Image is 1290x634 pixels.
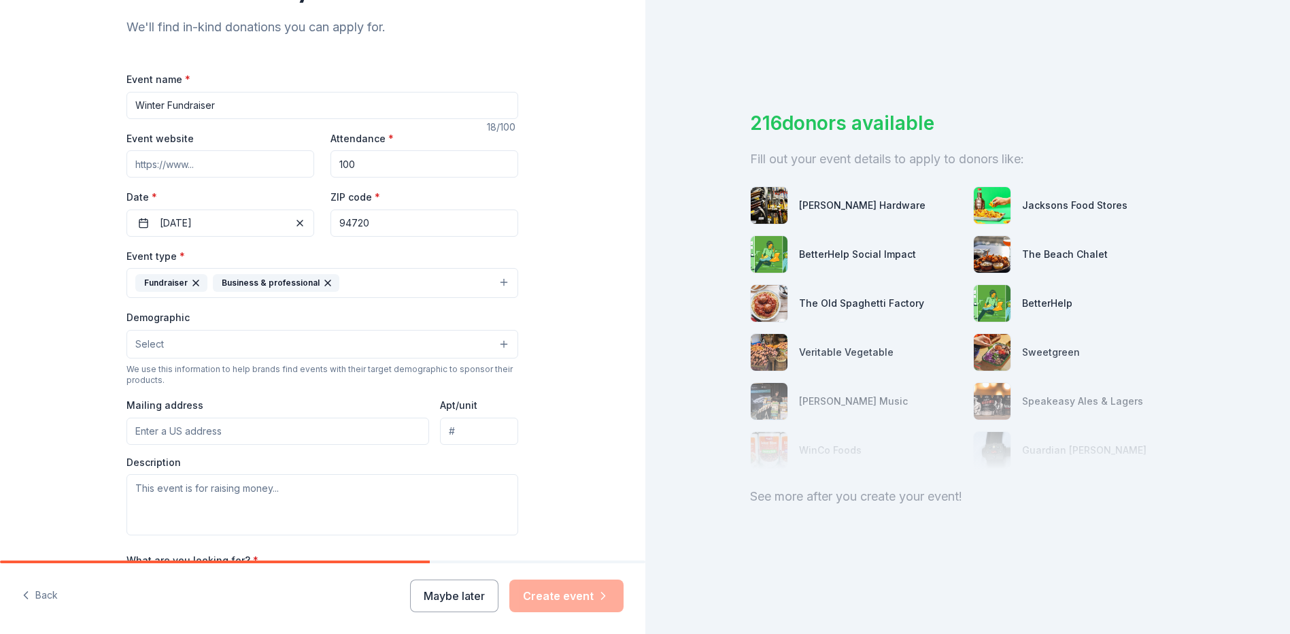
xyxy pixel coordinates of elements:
[126,16,518,38] div: We'll find in-kind donations you can apply for.
[1022,197,1127,214] div: Jacksons Food Stores
[126,399,203,412] label: Mailing address
[750,486,1185,507] div: See more after you create your event!
[126,73,190,86] label: Event name
[126,250,185,263] label: Event type
[799,197,926,214] div: [PERSON_NAME] Hardware
[213,274,339,292] div: Business & professional
[974,187,1011,224] img: photo for Jacksons Food Stores
[751,187,787,224] img: photo for Cole Hardware
[126,132,194,146] label: Event website
[126,210,314,237] button: [DATE]
[799,295,924,312] div: The Old Spaghetti Factory
[974,285,1011,322] img: photo for BetterHelp
[1022,295,1072,312] div: BetterHelp
[440,418,518,445] input: #
[126,92,518,119] input: Spring Fundraiser
[330,150,518,178] input: 20
[126,364,518,386] div: We use this information to help brands find events with their target demographic to sponsor their...
[751,285,787,322] img: photo for The Old Spaghetti Factory
[135,274,207,292] div: Fundraiser
[126,418,429,445] input: Enter a US address
[410,580,498,612] button: Maybe later
[440,399,477,412] label: Apt/unit
[126,150,314,178] input: https://www...
[330,132,394,146] label: Attendance
[1022,246,1108,263] div: The Beach Chalet
[330,210,518,237] input: 12345 (U.S. only)
[974,236,1011,273] img: photo for The Beach Chalet
[126,190,314,204] label: Date
[750,148,1185,170] div: Fill out your event details to apply to donors like:
[330,190,380,204] label: ZIP code
[126,330,518,358] button: Select
[126,268,518,298] button: FundraiserBusiness & professional
[750,109,1185,137] div: 216 donors available
[751,236,787,273] img: photo for BetterHelp Social Impact
[135,336,164,352] span: Select
[126,554,258,567] label: What are you looking for?
[126,456,181,469] label: Description
[487,119,518,135] div: 18 /100
[799,246,916,263] div: BetterHelp Social Impact
[126,311,190,324] label: Demographic
[22,582,58,610] button: Back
